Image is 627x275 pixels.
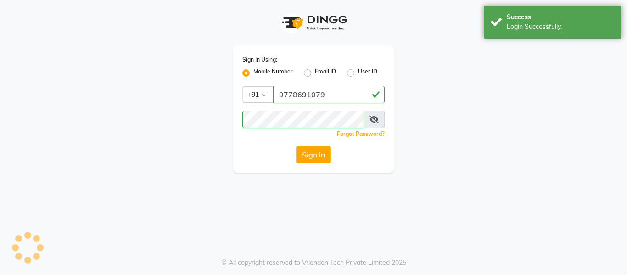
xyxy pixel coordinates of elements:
[296,146,331,163] button: Sign In
[507,12,615,22] div: Success
[507,22,615,32] div: Login Successfully.
[337,130,385,137] a: Forgot Password?
[358,67,377,79] label: User ID
[315,67,336,79] label: Email ID
[253,67,293,79] label: Mobile Number
[242,111,364,128] input: Username
[277,9,350,36] img: logo1.svg
[273,86,385,103] input: Username
[242,56,277,64] label: Sign In Using:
